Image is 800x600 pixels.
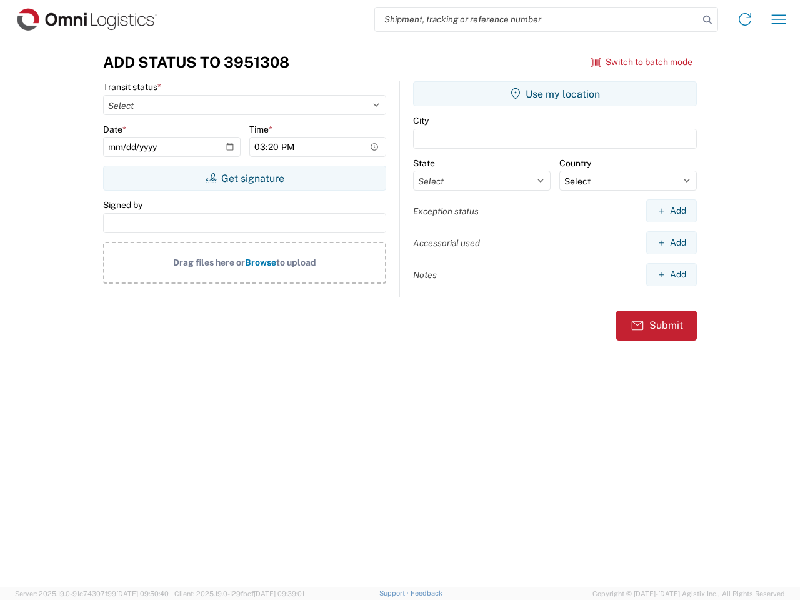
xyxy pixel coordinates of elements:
[646,199,697,222] button: Add
[245,257,276,267] span: Browse
[413,115,429,126] label: City
[103,166,386,191] button: Get signature
[413,81,697,106] button: Use my location
[592,588,785,599] span: Copyright © [DATE]-[DATE] Agistix Inc., All Rights Reserved
[413,206,479,217] label: Exception status
[173,257,245,267] span: Drag files here or
[103,81,161,92] label: Transit status
[411,589,442,597] a: Feedback
[15,590,169,597] span: Server: 2025.19.0-91c74307f99
[413,157,435,169] label: State
[375,7,699,31] input: Shipment, tracking or reference number
[646,231,697,254] button: Add
[616,311,697,341] button: Submit
[103,124,126,135] label: Date
[254,590,304,597] span: [DATE] 09:39:01
[103,199,142,211] label: Signed by
[174,590,304,597] span: Client: 2025.19.0-129fbcf
[249,124,272,135] label: Time
[591,52,692,72] button: Switch to batch mode
[413,237,480,249] label: Accessorial used
[116,590,169,597] span: [DATE] 09:50:40
[379,589,411,597] a: Support
[103,53,289,71] h3: Add Status to 3951308
[276,257,316,267] span: to upload
[413,269,437,281] label: Notes
[646,263,697,286] button: Add
[559,157,591,169] label: Country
